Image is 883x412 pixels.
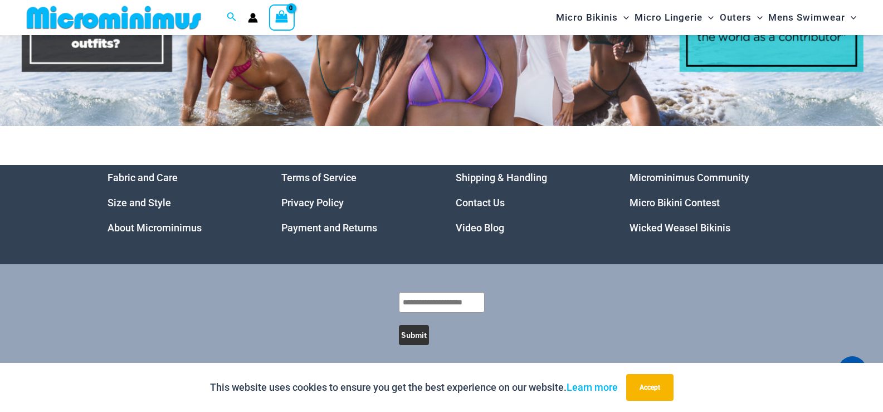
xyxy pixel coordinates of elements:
[108,165,254,240] nav: Menu
[717,3,765,32] a: OutersMenu ToggleMenu Toggle
[281,222,377,234] a: Payment and Returns
[626,374,674,401] button: Accept
[765,3,859,32] a: Mens SwimwearMenu ToggleMenu Toggle
[399,325,429,345] button: Submit
[630,197,720,209] a: Micro Bikini Contest
[720,3,752,32] span: Outers
[108,172,178,183] a: Fabric and Care
[108,197,171,209] a: Size and Style
[845,3,856,32] span: Menu Toggle
[635,3,703,32] span: Micro Lingerie
[456,172,547,183] a: Shipping & Handling
[456,197,505,209] a: Contact Us
[248,13,258,23] a: Account icon link
[456,165,602,240] aside: Footer Widget 3
[281,172,357,183] a: Terms of Service
[281,197,344,209] a: Privacy Policy
[630,222,730,234] a: Wicked Weasel Bikinis
[768,3,845,32] span: Mens Swimwear
[567,381,618,393] a: Learn more
[556,3,618,32] span: Micro Bikinis
[281,165,428,240] aside: Footer Widget 2
[456,222,504,234] a: Video Blog
[210,379,618,396] p: This website uses cookies to ensure you get the best experience on our website.
[618,3,629,32] span: Menu Toggle
[552,2,861,33] nav: Site Navigation
[456,165,602,240] nav: Menu
[227,11,237,25] a: Search icon link
[630,165,776,240] nav: Menu
[632,3,716,32] a: Micro LingerieMenu ToggleMenu Toggle
[108,165,254,240] aside: Footer Widget 1
[752,3,763,32] span: Menu Toggle
[22,5,206,30] img: MM SHOP LOGO FLAT
[553,3,632,32] a: Micro BikinisMenu ToggleMenu Toggle
[703,3,714,32] span: Menu Toggle
[108,222,202,234] a: About Microminimus
[630,172,749,183] a: Microminimus Community
[269,4,295,30] a: View Shopping Cart, empty
[630,165,776,240] aside: Footer Widget 4
[281,165,428,240] nav: Menu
